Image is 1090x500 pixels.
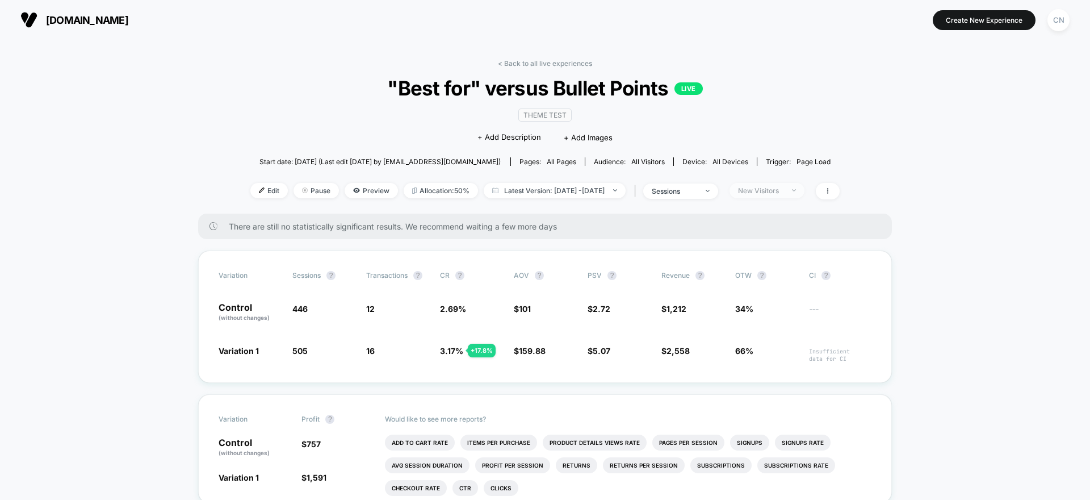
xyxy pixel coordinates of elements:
[809,271,871,280] span: CI
[219,314,270,321] span: (without changes)
[468,344,496,357] div: + 17.8 %
[413,271,422,280] button: ?
[766,157,831,166] div: Trigger:
[280,76,810,100] span: "Best for" versus Bullet Points
[543,435,647,451] li: Product Details Views Rate
[219,438,290,457] p: Control
[219,415,281,424] span: Variation
[307,439,321,449] span: 757
[547,157,576,166] span: all pages
[440,271,450,280] span: CR
[301,473,326,482] span: $
[366,304,375,314] span: 12
[519,346,546,356] span: 159.88
[292,346,308,356] span: 505
[821,271,831,280] button: ?
[475,457,550,473] li: Profit Per Session
[519,304,531,314] span: 101
[455,271,464,280] button: ?
[730,435,769,451] li: Signups
[631,157,665,166] span: All Visitors
[385,457,469,473] li: Avg Session Duration
[385,435,455,451] li: Add To Cart Rate
[607,271,617,280] button: ?
[412,188,417,194] img: rebalance
[588,346,610,356] span: $
[514,271,529,280] span: AOV
[588,304,610,314] span: $
[219,303,281,322] p: Control
[385,415,872,423] p: Would like to see more reports?
[484,480,518,496] li: Clicks
[492,188,498,193] img: calendar
[796,157,831,166] span: Page Load
[259,188,265,193] img: edit
[229,222,869,231] span: There are still no statistically significant results. We recommend waiting a few more days
[477,132,541,143] span: + Add Description
[933,10,1035,30] button: Create New Experience
[307,473,326,482] span: 1,591
[219,346,259,356] span: Variation 1
[735,304,753,314] span: 34%
[809,306,871,322] span: ---
[1044,9,1073,32] button: CN
[17,11,132,29] button: [DOMAIN_NAME]
[498,59,592,68] a: < Back to all live experiences
[593,304,610,314] span: 2.72
[1047,9,1070,31] div: CN
[440,304,466,314] span: 2.69 %
[757,457,835,473] li: Subscriptions Rate
[661,346,690,356] span: $
[326,271,336,280] button: ?
[292,271,321,280] span: Sessions
[666,346,690,356] span: 2,558
[661,271,690,280] span: Revenue
[738,186,783,195] div: New Visitors
[366,346,375,356] span: 16
[673,157,757,166] span: Device:
[706,190,710,192] img: end
[666,304,686,314] span: 1,212
[631,183,643,199] span: |
[484,183,626,198] span: Latest Version: [DATE] - [DATE]
[20,11,37,28] img: Visually logo
[603,457,685,473] li: Returns Per Session
[674,82,703,95] p: LIVE
[404,183,478,198] span: Allocation: 50%
[564,133,613,142] span: + Add Images
[302,188,308,193] img: end
[301,439,321,449] span: $
[366,271,408,280] span: Transactions
[301,415,320,423] span: Profit
[514,346,546,356] span: $
[46,14,128,26] span: [DOMAIN_NAME]
[594,157,665,166] div: Audience:
[452,480,478,496] li: Ctr
[385,480,447,496] li: Checkout Rate
[219,473,259,482] span: Variation 1
[735,271,798,280] span: OTW
[593,346,610,356] span: 5.07
[652,187,697,195] div: sessions
[556,457,597,473] li: Returns
[219,271,281,280] span: Variation
[219,449,270,456] span: (without changes)
[690,457,752,473] li: Subscriptions
[757,271,766,280] button: ?
[292,304,308,314] span: 446
[712,157,748,166] span: all devices
[440,346,463,356] span: 3.17 %
[695,271,705,280] button: ?
[518,109,572,122] span: Theme Test
[735,346,753,356] span: 66%
[519,157,576,166] div: Pages:
[652,435,724,451] li: Pages Per Session
[345,183,398,198] span: Preview
[588,271,602,280] span: PSV
[809,348,871,363] span: Insufficient data for CI
[514,304,531,314] span: $
[294,183,339,198] span: Pause
[250,183,288,198] span: Edit
[775,435,831,451] li: Signups Rate
[460,435,537,451] li: Items Per Purchase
